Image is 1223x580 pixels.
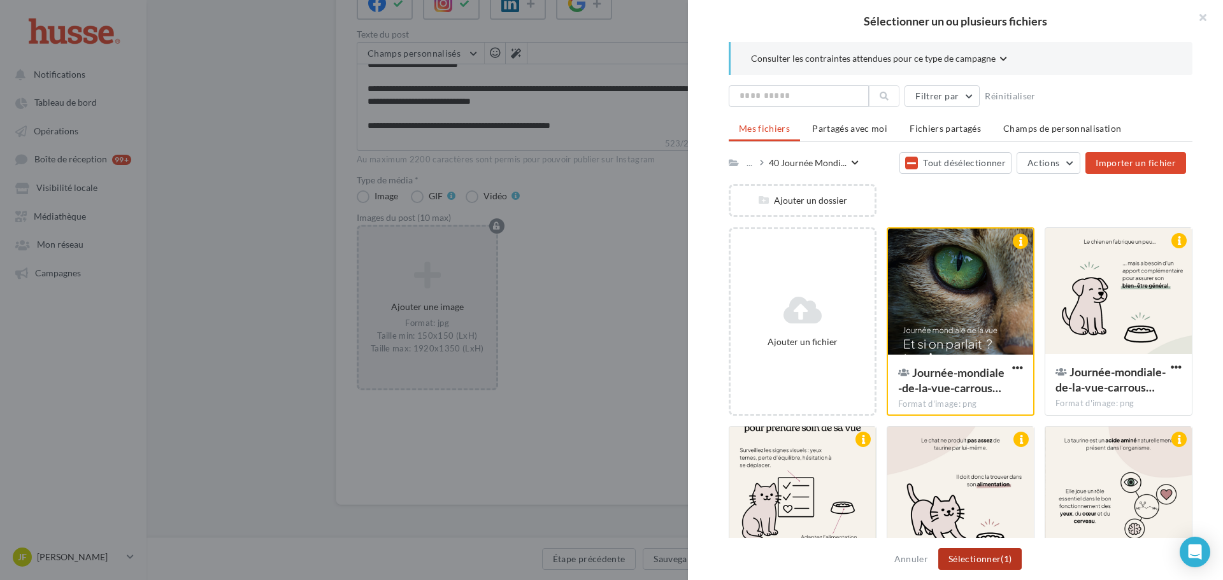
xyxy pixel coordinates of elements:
[898,399,1023,410] div: Format d'image: png
[708,15,1203,27] h2: Sélectionner un ou plusieurs fichiers
[910,123,981,134] span: Fichiers partagés
[1017,152,1080,174] button: Actions
[905,85,980,107] button: Filtrer par
[1055,398,1182,409] div: Format d'image: png
[1001,553,1012,564] span: (1)
[938,548,1022,570] button: Sélectionner(1)
[751,52,996,64] span: Consulter les contraintes attendues pour ce type de campagne
[812,123,887,134] span: Partagés avec moi
[1085,152,1186,174] button: Importer un fichier
[731,194,875,206] div: Ajouter un dossier
[751,52,1007,67] button: Consulter les contraintes attendues pour ce type de campagne
[898,365,1005,395] span: Journée-mondiale-de-la-vue-carrousel-1
[769,157,847,169] span: 40 Journée Mondi...
[980,88,1041,104] button: Réinitialiser
[1003,123,1121,134] span: Champs de personnalisation
[1055,365,1166,394] span: Journée-mondiale-de-la-vue-carrousel-4
[899,152,1012,174] button: Tout désélectionner
[1180,537,1210,567] div: Open Intercom Messenger
[736,336,869,348] div: Ajouter un fichier
[744,154,755,171] div: ...
[1096,157,1176,168] span: Importer un fichier
[739,123,790,134] span: Mes fichiers
[889,551,933,567] button: Annuler
[1027,157,1059,168] span: Actions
